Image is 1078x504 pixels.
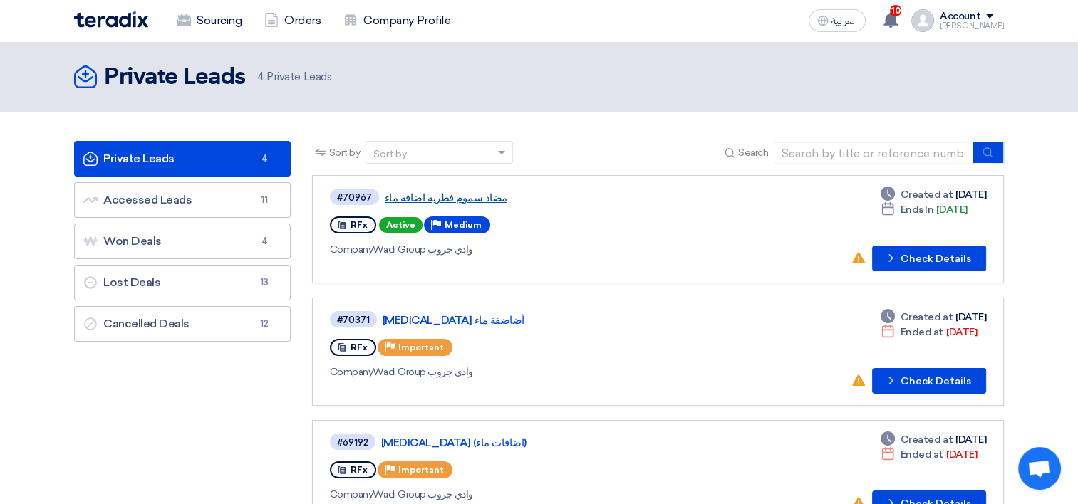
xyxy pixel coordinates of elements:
span: Active [379,217,423,233]
span: 11 [256,193,273,207]
a: Company Profile [332,5,462,36]
div: [DATE] [881,325,977,340]
a: Sourcing [165,5,253,36]
span: 12 [256,317,273,331]
span: 10 [890,5,901,16]
span: Medium [445,220,482,230]
img: profile_test.png [911,9,934,32]
h2: Private Leads [104,63,246,92]
div: #70371 [337,315,370,325]
a: مضاد سموم فطرية اضافة ماء [385,191,741,204]
span: Search [738,145,768,160]
span: Created at [901,432,953,447]
span: Company [330,488,373,500]
span: 4 [257,70,264,83]
span: RFx [351,342,368,352]
a: Orders [253,5,332,36]
span: Created at [901,187,953,202]
a: Accessed Leads11 [74,182,291,218]
a: Private Leads4 [74,141,291,177]
div: Wadi Group وادي جروب [330,242,744,257]
div: #69192 [337,438,368,447]
div: Account [940,11,980,23]
span: Private Leads [257,69,331,85]
img: Teradix logo [74,11,148,28]
span: Ended at [901,447,943,462]
span: RFx [351,220,368,230]
span: Ended at [901,325,943,340]
span: 13 [256,275,273,290]
button: Check Details [872,246,986,271]
div: [PERSON_NAME] [940,22,1004,30]
div: [DATE] [881,202,968,217]
span: RFx [351,465,368,475]
span: Company [330,243,373,256]
a: Lost Deals13 [74,265,291,300]
a: Cancelled Deals12 [74,306,291,342]
input: Search by title or reference number [774,142,973,164]
button: Check Details [872,368,986,394]
div: Sort by [373,147,407,162]
a: [MEDICAL_DATA] أضاضفة ماء [383,314,739,327]
button: العربية [809,9,866,32]
span: 4 [256,234,273,248]
span: العربية [831,16,857,26]
a: Open chat [1018,447,1061,490]
span: Created at [901,310,953,325]
div: Wadi Group وادي جروب [330,487,740,502]
span: Ends In [901,202,934,217]
div: [DATE] [881,187,986,202]
div: [DATE] [881,432,986,447]
div: [DATE] [881,447,977,462]
div: #70967 [337,193,372,202]
div: [DATE] [881,310,986,325]
div: Wadi Group وادي جروب [330,364,742,379]
span: Sort by [329,145,361,160]
span: Important [398,342,444,352]
span: 4 [256,152,273,166]
span: Important [398,465,444,475]
a: Won Deals4 [74,224,291,259]
span: Company [330,366,373,378]
a: [MEDICAL_DATA] (اضافات ماء) [381,436,737,449]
